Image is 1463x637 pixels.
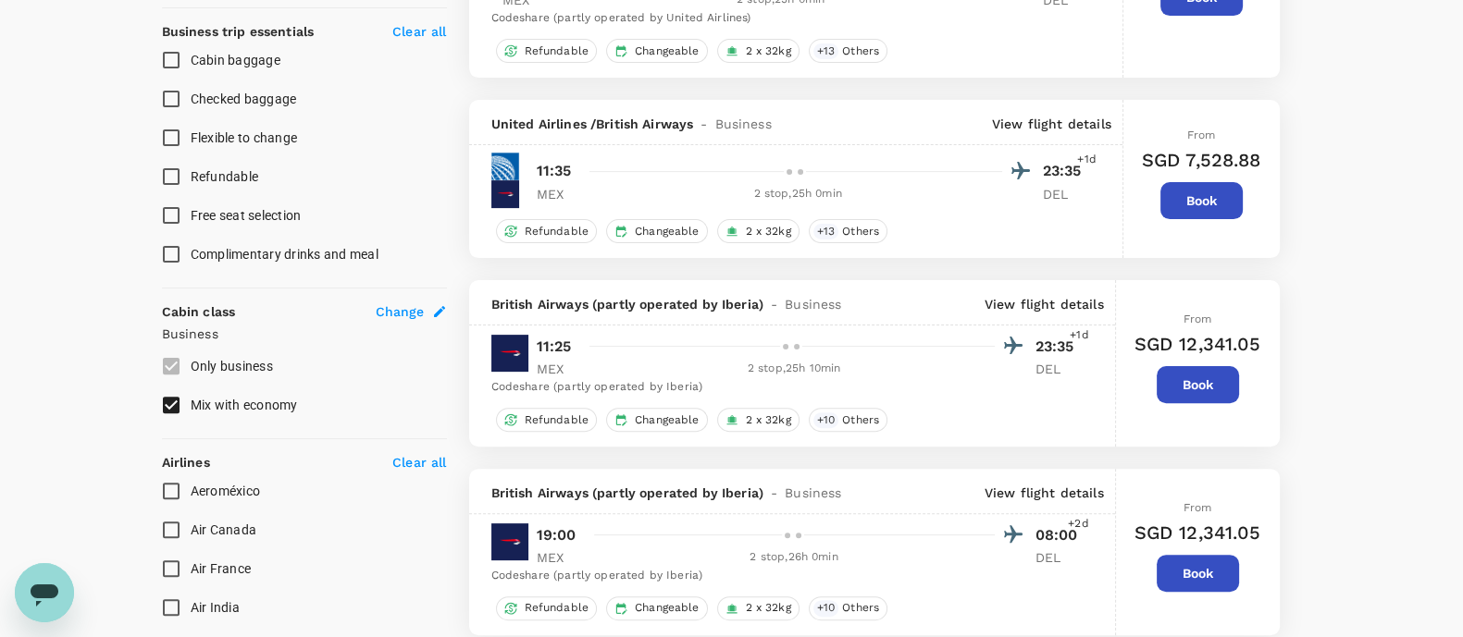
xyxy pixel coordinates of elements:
[191,359,273,374] span: Only business
[162,325,447,343] p: Business
[606,39,708,63] div: Changeable
[738,224,799,239] span: 2 x 32kg
[1184,501,1212,514] span: From
[717,219,800,243] div: 2 x 32kg
[627,600,707,616] span: Changeable
[491,153,519,180] img: UA
[537,360,583,378] p: MEX
[813,43,838,59] span: + 13
[717,39,800,63] div: 2 x 32kg
[594,360,995,378] div: 2 stop , 25h 10min
[1134,329,1261,359] h6: SGD 12,341.05
[627,43,707,59] span: Changeable
[491,115,694,133] span: United Airlines / British Airways
[985,295,1104,313] p: View flight details
[496,219,598,243] div: Refundable
[813,600,838,616] span: + 10
[717,596,800,620] div: 2 x 32kg
[738,600,799,616] span: 2 x 32kg
[985,484,1104,502] p: View flight details
[491,484,763,502] span: British Airways (partly operated by Iberia)
[738,43,799,59] span: 2 x 32kg
[763,484,785,502] span: -
[15,563,74,622] iframe: Button to launch messaging window
[738,412,799,428] span: 2 x 32kg
[191,92,297,106] span: Checked baggage
[537,160,572,182] p: 11:35
[191,53,280,67] span: Cabin baggage
[537,548,583,567] p: MEX
[1077,151,1096,169] span: +1d
[191,247,378,262] span: Complimentary drinks and meal
[491,295,763,313] span: British Airways (partly operated by Iberia)
[191,600,240,615] span: Air India
[517,412,597,428] span: Refundable
[813,224,838,239] span: + 13
[813,412,838,428] span: + 10
[1070,326,1088,345] span: +1d
[191,208,302,223] span: Free seat selection
[1157,366,1239,403] button: Book
[809,408,887,432] div: +10Others
[606,408,708,432] div: Changeable
[491,378,1082,397] div: Codeshare (partly operated by Iberia)
[1035,360,1082,378] p: DEL
[809,219,887,243] div: +13Others
[537,185,583,203] p: MEX
[835,43,886,59] span: Others
[835,412,886,428] span: Others
[1187,129,1216,141] span: From
[594,185,1002,203] div: 2 stop , 25h 0min
[627,412,707,428] span: Changeable
[1043,160,1089,182] p: 23:35
[835,600,886,616] span: Others
[1035,548,1082,567] p: DEL
[1157,555,1239,592] button: Book
[763,295,785,313] span: -
[594,548,995,567] div: 2 stop , 26h 0min
[1184,312,1212,325] span: From
[491,523,528,560] img: BA
[162,455,210,470] strong: Airlines
[191,130,298,145] span: Flexible to change
[517,600,597,616] span: Refundable
[191,484,261,498] span: Aeroméxico
[714,115,771,133] span: Business
[162,24,315,39] strong: Business trip essentials
[992,115,1111,133] p: View flight details
[606,596,708,620] div: Changeable
[491,335,528,372] img: BA
[627,224,707,239] span: Changeable
[496,408,598,432] div: Refundable
[785,295,841,313] span: Business
[392,453,446,472] p: Clear all
[1142,145,1261,175] h6: SGD 7,528.88
[835,224,886,239] span: Others
[1068,515,1088,533] span: +2d
[537,336,572,358] p: 11:25
[537,524,577,546] p: 19:00
[809,596,887,620] div: +10Others
[809,39,887,63] div: +13Others
[1160,182,1243,219] button: Book
[191,398,298,412] span: Mix with economy
[491,180,519,208] img: BA
[606,219,708,243] div: Changeable
[191,522,257,537] span: Air Canada
[1035,336,1082,358] p: 23:35
[785,484,841,502] span: Business
[517,43,597,59] span: Refundable
[496,596,598,620] div: Refundable
[491,9,1089,28] div: Codeshare (partly operated by United Airlines)
[376,302,425,321] span: Change
[496,39,598,63] div: Refundable
[1134,518,1261,547] h6: SGD 12,341.05
[717,408,800,432] div: 2 x 32kg
[517,224,597,239] span: Refundable
[693,115,714,133] span: -
[191,169,259,184] span: Refundable
[1035,524,1082,546] p: 08:00
[191,561,252,576] span: Air France
[162,304,236,319] strong: Cabin class
[491,567,1082,585] div: Codeshare (partly operated by Iberia)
